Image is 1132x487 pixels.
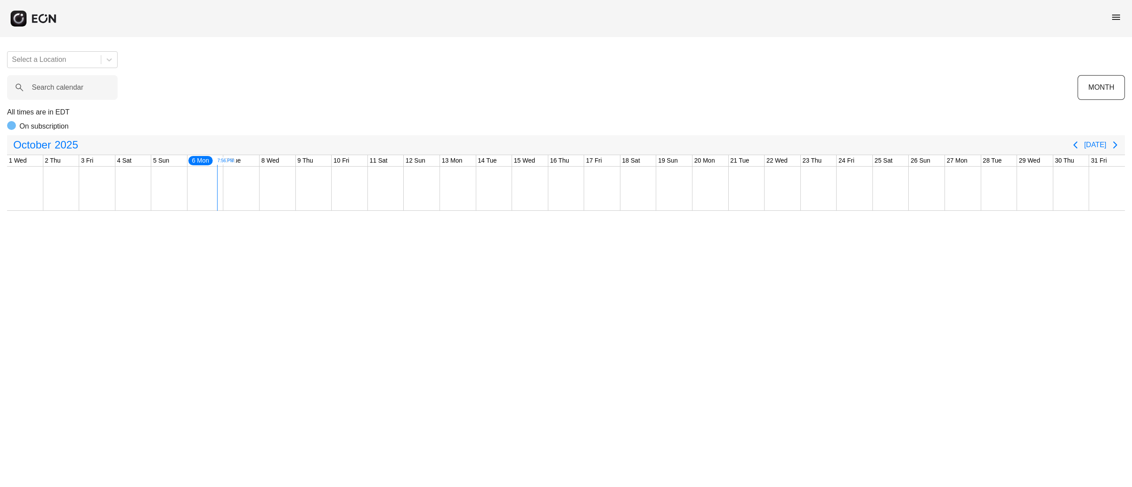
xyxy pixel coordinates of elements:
[1084,137,1106,153] button: [DATE]
[584,155,604,166] div: 17 Fri
[729,155,751,166] div: 21 Tue
[7,107,1125,118] p: All times are in EDT
[801,155,823,166] div: 23 Thu
[115,155,134,166] div: 4 Sat
[1106,136,1124,154] button: Next page
[223,155,242,166] div: 7 Tue
[873,155,894,166] div: 25 Sat
[187,155,214,166] div: 6 Mon
[620,155,642,166] div: 18 Sat
[548,155,571,166] div: 16 Thu
[656,155,679,166] div: 19 Sun
[1089,155,1109,166] div: 31 Fri
[909,155,932,166] div: 26 Sun
[692,155,717,166] div: 20 Mon
[151,155,171,166] div: 5 Sun
[19,121,69,132] p: On subscription
[404,155,427,166] div: 12 Sun
[512,155,537,166] div: 15 Wed
[1053,155,1076,166] div: 30 Thu
[8,136,84,154] button: October2025
[296,155,315,166] div: 9 Thu
[53,136,80,154] span: 2025
[368,155,389,166] div: 11 Sat
[837,155,856,166] div: 24 Fri
[260,155,281,166] div: 8 Wed
[1067,136,1084,154] button: Previous page
[11,136,53,154] span: October
[332,155,351,166] div: 10 Fri
[32,82,84,93] label: Search calendar
[981,155,1004,166] div: 28 Tue
[440,155,464,166] div: 13 Mon
[7,155,28,166] div: 1 Wed
[945,155,969,166] div: 27 Mon
[43,155,63,166] div: 2 Thu
[765,155,789,166] div: 22 Wed
[79,155,95,166] div: 3 Fri
[1017,155,1042,166] div: 29 Wed
[476,155,499,166] div: 14 Tue
[1078,75,1125,100] button: MONTH
[1111,12,1121,23] span: menu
